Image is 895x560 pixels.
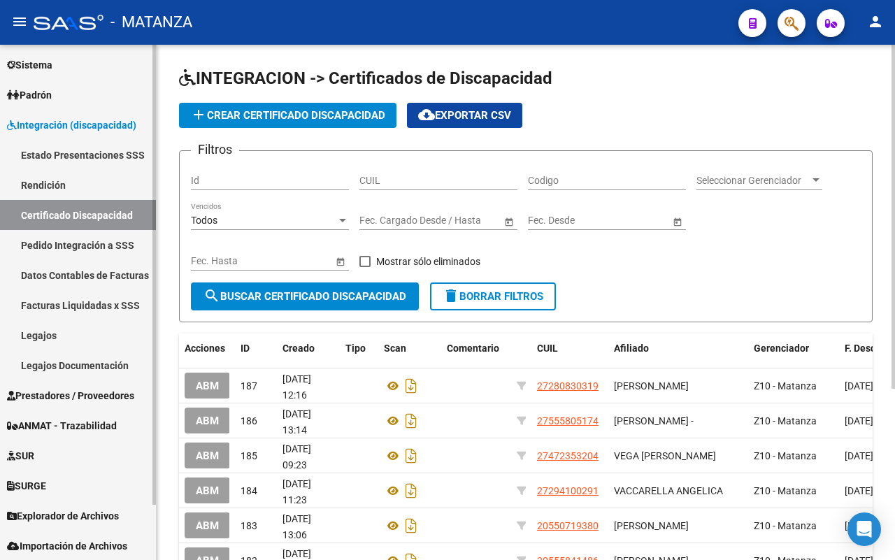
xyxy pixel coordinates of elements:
[754,380,817,392] span: Z10 - Matanza
[7,448,34,464] span: SUR
[185,343,225,354] span: Acciones
[185,443,230,468] button: ABM
[441,333,511,364] datatable-header-cell: Comentario
[179,333,235,364] datatable-header-cell: Acciones
[608,333,748,364] datatable-header-cell: Afiliado
[7,117,136,133] span: Integración (discapacidad)
[282,513,311,540] span: [DATE] 13:06
[11,13,28,30] mat-icon: menu
[402,445,420,467] i: Descargar documento
[7,87,52,103] span: Padrón
[614,415,694,426] span: [PERSON_NAME] -
[282,373,311,401] span: [DATE] 12:16
[867,13,884,30] mat-icon: person
[537,415,599,426] span: 27555805174
[754,450,817,461] span: Z10 - Matanza
[614,485,723,496] span: VACCARELLA ANGELICA
[203,287,220,304] mat-icon: search
[537,450,599,461] span: 27472353204
[402,410,420,432] i: Descargar documento
[254,255,322,267] input: Fecha fin
[241,343,250,354] span: ID
[7,57,52,73] span: Sistema
[179,69,552,88] span: INTEGRACION -> Certificados de Discapacidad
[443,290,543,303] span: Borrar Filtros
[7,418,117,433] span: ANMAT - Trazabilidad
[614,343,649,354] span: Afiliado
[670,214,685,229] button: Open calendar
[402,515,420,537] i: Descargar documento
[376,253,480,270] span: Mostrar sólo eliminados
[340,333,378,364] datatable-header-cell: Tipo
[196,484,219,497] span: ABM
[384,343,406,354] span: Scan
[845,380,873,392] span: [DATE]
[531,333,608,364] datatable-header-cell: CUIL
[422,215,491,227] input: Fecha fin
[7,388,134,403] span: Prestadores / Proveedores
[402,480,420,502] i: Descargar documento
[407,103,522,128] button: Exportar CSV
[203,290,406,303] span: Buscar Certificado Discapacidad
[185,373,230,399] button: ABM
[190,109,385,122] span: Crear Certificado Discapacidad
[241,380,257,392] span: 187
[754,415,817,426] span: Z10 - Matanza
[333,254,348,268] button: Open calendar
[196,380,219,392] span: ABM
[430,282,556,310] button: Borrar Filtros
[196,519,219,532] span: ABM
[447,343,499,354] span: Comentario
[191,140,239,159] h3: Filtros
[845,450,873,461] span: [DATE]
[277,333,340,364] datatable-header-cell: Creado
[185,478,230,503] button: ABM
[196,450,219,462] span: ABM
[845,415,873,426] span: [DATE]
[7,478,46,494] span: SURGE
[614,380,689,392] span: [PERSON_NAME]
[845,343,882,354] span: F. Desde
[282,443,311,471] span: [DATE] 09:23
[696,175,810,187] span: Seleccionar Gerenciador
[537,343,558,354] span: CUIL
[418,106,435,123] mat-icon: cloud_download
[418,109,511,122] span: Exportar CSV
[443,287,459,304] mat-icon: delete
[748,333,839,364] datatable-header-cell: Gerenciador
[241,450,257,461] span: 185
[185,408,230,433] button: ABM
[282,408,311,436] span: [DATE] 13:14
[501,214,516,229] button: Open calendar
[241,485,257,496] span: 184
[345,343,366,354] span: Tipo
[241,520,257,531] span: 183
[614,450,716,461] span: VEGA [PERSON_NAME]
[110,7,192,38] span: - MATANZA
[7,538,127,554] span: Importación de Archivos
[235,333,277,364] datatable-header-cell: ID
[537,380,599,392] span: 27280830319
[845,485,873,496] span: [DATE]
[190,106,207,123] mat-icon: add
[754,343,809,354] span: Gerenciador
[191,255,242,267] input: Fecha inicio
[179,103,396,128] button: Crear Certificado Discapacidad
[591,215,659,227] input: Fecha fin
[537,485,599,496] span: 27294100291
[191,282,419,310] button: Buscar Certificado Discapacidad
[378,333,441,364] datatable-header-cell: Scan
[528,215,579,227] input: Fecha inicio
[359,215,410,227] input: Fecha inicio
[614,520,689,531] span: [PERSON_NAME]
[754,485,817,496] span: Z10 - Matanza
[7,508,119,524] span: Explorador de Archivos
[402,375,420,397] i: Descargar documento
[282,343,315,354] span: Creado
[241,415,257,426] span: 186
[537,520,599,531] span: 20550719380
[282,478,311,505] span: [DATE] 11:23
[185,512,230,538] button: ABM
[845,520,873,531] span: [DATE]
[191,215,217,226] span: Todos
